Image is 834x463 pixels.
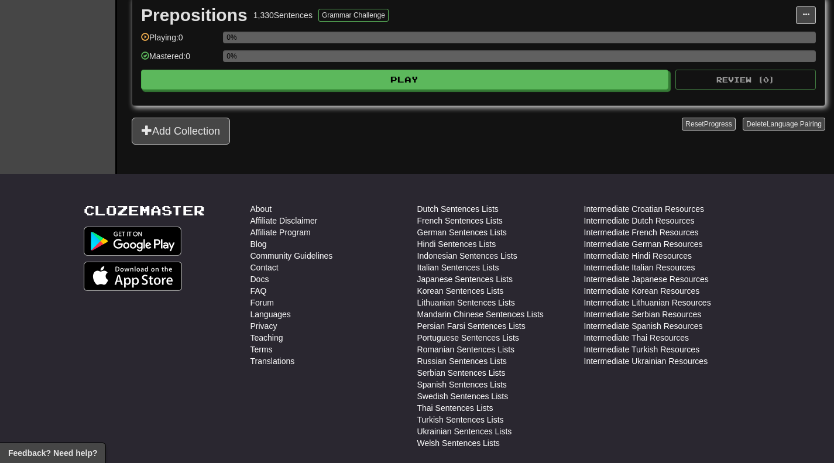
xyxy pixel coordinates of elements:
[141,6,248,24] div: Prepositions
[704,120,732,128] span: Progress
[417,332,519,344] a: Portuguese Sentences Lists
[417,320,526,332] a: Persian Farsi Sentences Lists
[584,297,711,308] a: Intermediate Lithuanian Resources
[141,32,217,51] div: Playing: 0
[584,308,702,320] a: Intermediate Serbian Resources
[584,203,704,215] a: Intermediate Croatian Resources
[417,426,512,437] a: Ukrainian Sentences Lists
[318,9,389,22] button: Grammar Challenge
[417,344,515,355] a: Romanian Sentences Lists
[132,118,230,145] button: Add Collection
[417,379,507,390] a: Spanish Sentences Lists
[250,320,277,332] a: Privacy
[250,273,269,285] a: Docs
[584,215,695,227] a: Intermediate Dutch Resources
[675,70,816,90] button: Review (0)
[250,215,318,227] a: Affiliate Disclaimer
[584,238,703,250] a: Intermediate German Resources
[417,215,503,227] a: French Sentences Lists
[584,273,709,285] a: Intermediate Japanese Resources
[417,414,504,426] a: Turkish Sentences Lists
[250,308,291,320] a: Languages
[682,118,735,131] button: ResetProgress
[250,332,283,344] a: Teaching
[417,285,504,297] a: Korean Sentences Lists
[250,227,311,238] a: Affiliate Program
[584,355,708,367] a: Intermediate Ukrainian Resources
[417,437,500,449] a: Welsh Sentences Lists
[417,367,506,379] a: Serbian Sentences Lists
[417,308,544,320] a: Mandarin Chinese Sentences Lists
[250,344,273,355] a: Terms
[767,120,822,128] span: Language Pairing
[743,118,825,131] button: DeleteLanguage Pairing
[253,9,313,21] div: 1,330 Sentences
[417,402,493,414] a: Thai Sentences Lists
[84,262,183,291] img: Get it on App Store
[417,262,499,273] a: Italian Sentences Lists
[250,238,267,250] a: Blog
[84,227,182,256] img: Get it on Google Play
[250,203,272,215] a: About
[584,262,695,273] a: Intermediate Italian Resources
[8,447,97,459] span: Open feedback widget
[250,285,267,297] a: FAQ
[250,262,279,273] a: Contact
[584,227,699,238] a: Intermediate French Resources
[250,250,333,262] a: Community Guidelines
[141,50,217,70] div: Mastered: 0
[417,355,507,367] a: Russian Sentences Lists
[417,297,515,308] a: Lithuanian Sentences Lists
[417,203,499,215] a: Dutch Sentences Lists
[250,297,274,308] a: Forum
[584,320,703,332] a: Intermediate Spanish Resources
[417,273,513,285] a: Japanese Sentences Lists
[584,344,700,355] a: Intermediate Turkish Resources
[84,203,205,218] a: Clozemaster
[417,250,517,262] a: Indonesian Sentences Lists
[417,390,509,402] a: Swedish Sentences Lists
[250,355,295,367] a: Translations
[141,70,668,90] button: Play
[584,285,700,297] a: Intermediate Korean Resources
[417,238,496,250] a: Hindi Sentences Lists
[417,227,507,238] a: German Sentences Lists
[584,250,692,262] a: Intermediate Hindi Resources
[584,332,689,344] a: Intermediate Thai Resources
